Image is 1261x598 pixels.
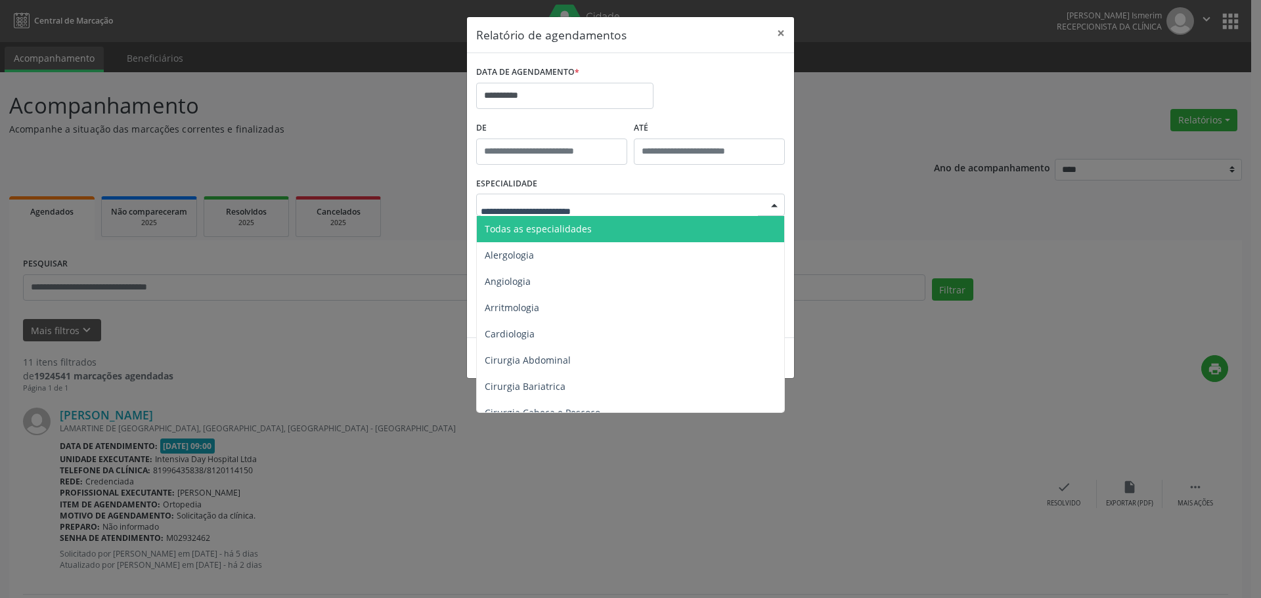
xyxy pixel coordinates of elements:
span: Alergologia [485,249,534,261]
span: Angiologia [485,275,531,288]
span: Cirurgia Bariatrica [485,380,565,393]
span: Cardiologia [485,328,535,340]
label: ATÉ [634,118,785,139]
h5: Relatório de agendamentos [476,26,627,43]
span: Todas as especialidades [485,223,592,235]
span: Arritmologia [485,301,539,314]
span: Cirurgia Abdominal [485,354,571,366]
button: Close [768,17,794,49]
label: De [476,118,627,139]
label: ESPECIALIDADE [476,174,537,194]
span: Cirurgia Cabeça e Pescoço [485,406,600,419]
label: DATA DE AGENDAMENTO [476,62,579,83]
